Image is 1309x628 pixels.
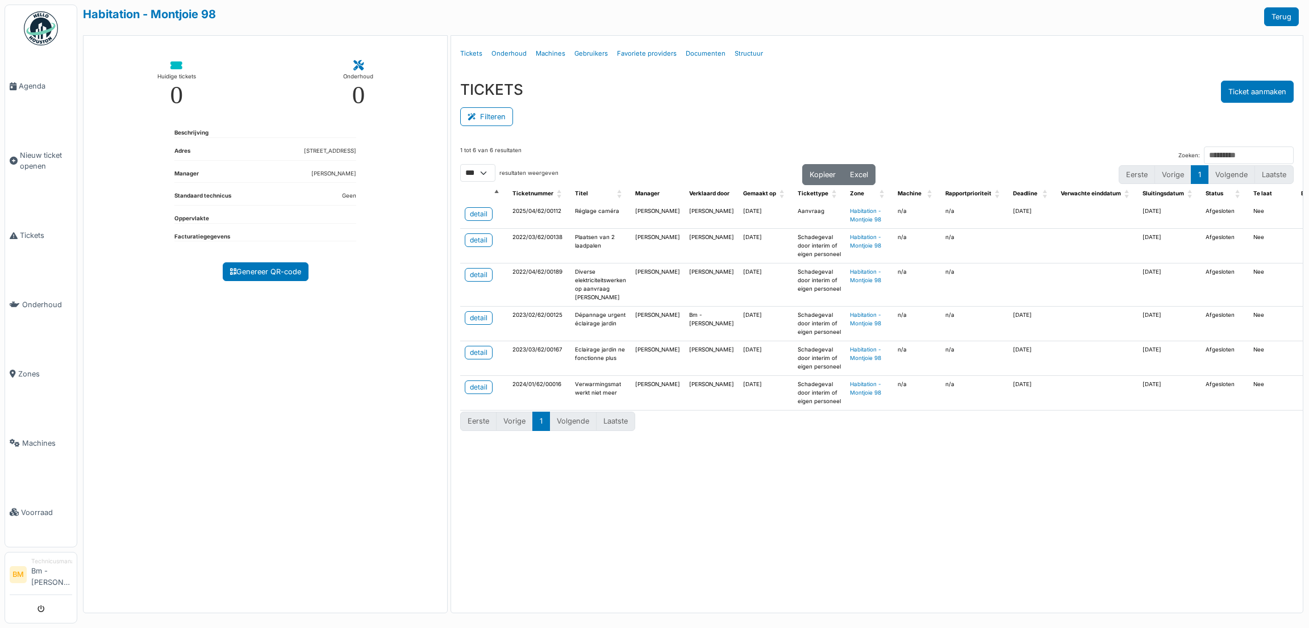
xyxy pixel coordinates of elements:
td: n/a [941,263,1008,307]
span: Manager [635,190,660,196]
span: Machine [898,190,922,196]
dt: Standaard technicus [174,192,231,205]
a: Documenten [681,40,730,67]
td: Schadegeval door interim of eigen personeel [793,263,845,307]
span: Agenda [19,81,72,91]
dt: Oppervlakte [174,215,209,223]
span: Gemaakt op [743,190,776,196]
label: resultaten weergeven [499,169,558,178]
a: Nieuw ticket openen [5,121,77,201]
td: Afgesloten [1201,263,1249,307]
td: [DATE] [1008,203,1056,229]
nav: pagination [1119,165,1294,184]
td: [DATE] [739,341,793,376]
nav: pagination [460,412,635,430]
span: Tickettype: Activate to sort [832,185,839,203]
span: Status [1206,190,1223,196]
a: Structuur [730,40,768,67]
td: n/a [941,376,1008,411]
td: [DATE] [1138,307,1201,341]
span: Sluitingsdatum: Activate to sort [1187,185,1194,203]
a: Tickets [5,201,77,270]
a: Onderhoud [487,40,531,67]
span: Tickets [20,230,72,241]
a: Voorraad [5,478,77,547]
td: [DATE] [739,263,793,307]
a: detail [465,380,493,394]
td: Nee [1249,203,1297,229]
span: Status: Activate to sort [1235,185,1242,203]
td: [DATE] [1138,203,1201,229]
span: Sluitingsdatum [1143,190,1184,196]
td: Schadegeval door interim of eigen personeel [793,341,845,376]
div: detail [470,209,487,219]
td: n/a [893,307,941,341]
td: n/a [941,341,1008,376]
div: 0 [352,82,365,108]
span: Rapportprioriteit: Activate to sort [995,185,1002,203]
a: detail [465,233,493,247]
td: Dépannage urgent éclairage jardin [570,307,631,341]
div: detail [470,382,487,392]
a: detail [465,311,493,325]
span: Zone: Activate to sort [879,185,886,203]
span: Tickettype [798,190,828,196]
td: [DATE] [1008,307,1056,341]
li: BM [10,566,27,583]
td: [PERSON_NAME] [631,376,685,411]
span: Kopieer [810,170,836,179]
a: Genereer QR-code [223,262,309,281]
td: Plaatsen van 2 laadpalen [570,229,631,263]
td: [DATE] [1138,229,1201,263]
label: Zoeken: [1178,152,1200,160]
a: Habitation - Montjoie 98 [850,234,881,249]
td: Schadegeval door interim of eigen personeel [793,229,845,263]
td: [PERSON_NAME] [685,263,739,307]
td: n/a [941,229,1008,263]
a: Onderhoud 0 [334,52,382,117]
td: n/a [893,203,941,229]
td: 2023/03/62/00167 [508,341,570,376]
td: n/a [893,341,941,376]
div: detail [470,313,487,323]
button: Kopieer [802,164,843,185]
td: [DATE] [1138,263,1201,307]
a: Onderhoud [5,270,77,340]
a: Habitation - Montjoie 98 [850,208,881,223]
dt: Facturatiegegevens [174,233,230,241]
td: n/a [941,307,1008,341]
td: 2022/04/62/00189 [508,263,570,307]
span: Titel [575,190,588,196]
a: Tickets [456,40,487,67]
td: Réglage caméra [570,203,631,229]
img: Badge_color-CXgf-gQk.svg [24,11,58,45]
a: Machines [531,40,570,67]
td: [PERSON_NAME] [685,376,739,411]
td: [PERSON_NAME] [631,203,685,229]
a: Habitation - Montjoie 98 [850,381,881,396]
td: Afgesloten [1201,376,1249,411]
div: 1 tot 6 van 6 resultaten [460,146,522,164]
span: Zones [18,369,72,379]
a: Habitation - Montjoie 98 [850,269,881,283]
span: Verwachte einddatum: Activate to sort [1124,185,1131,203]
a: Terug [1264,7,1299,26]
span: Excel [850,170,868,179]
span: Deadline: Activate to sort [1043,185,1049,203]
a: Favoriete providers [612,40,681,67]
a: detail [465,268,493,282]
td: [DATE] [739,376,793,411]
td: [PERSON_NAME] [631,307,685,341]
a: Habitation - Montjoie 98 [850,346,881,361]
a: Machines [5,408,77,478]
div: detail [470,270,487,280]
td: [PERSON_NAME] [631,341,685,376]
button: 1 [532,412,550,430]
td: Verwarmingsmat werkt niet meer [570,376,631,411]
td: [DATE] [1138,341,1201,376]
td: 2024/01/62/00016 [508,376,570,411]
td: Nee [1249,376,1297,411]
td: 2022/03/62/00138 [508,229,570,263]
span: Titel: Activate to sort [617,185,624,203]
td: Eclairage jardin ne fonctionne plus [570,341,631,376]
